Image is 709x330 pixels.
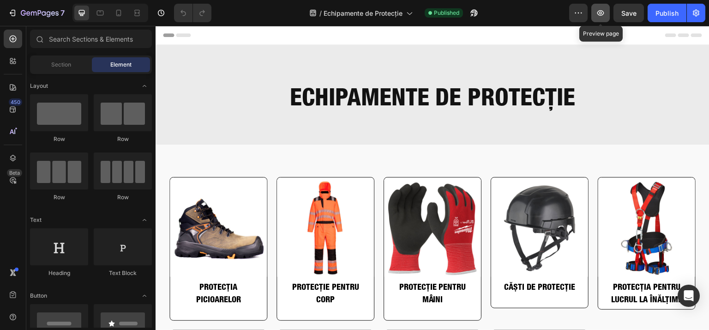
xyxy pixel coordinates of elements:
[9,98,22,106] div: 450
[30,82,48,90] span: Layout
[621,9,637,17] span: Save
[60,7,65,18] p: 7
[110,61,132,69] span: Element
[648,4,686,22] button: Publish
[443,251,540,283] a: PROTECȚIA PENTRU LUCRUL LA ÎNĂLȚIME
[7,169,22,177] div: Beta
[613,4,644,22] button: Save
[30,30,152,48] input: Search Sections & Elements
[319,8,322,18] span: /
[228,154,325,251] img: Mănuși de protecție Milwaukee, nivel de tăiere EN388 Cut Level 1. Oferă aderență excelentă, dexte...
[51,61,71,69] span: Section
[443,154,540,251] img: Ham de siguranță profesional pentru lucru la înălțime, cu centură de poziționare, chingi reglabil...
[94,269,152,277] div: Text Block
[228,251,325,283] a: PROTECȚIE PENTRU MÂINI
[655,8,679,18] div: Publish
[434,9,459,17] span: Published
[94,135,152,143] div: Row
[30,216,42,224] span: Text
[174,4,211,22] div: Undo/Redo
[324,8,403,18] span: Echipamente de Protecție
[348,255,420,267] p: CĂȘTI DE PROTECȚIE
[30,135,88,143] div: Row
[137,213,152,227] span: Toggle open
[336,154,433,251] img: Cască de protecție Milwaukee cu design fără cozoroc, ideală pentru lucrări la înălțime. Oferă con...
[30,292,47,300] span: Button
[678,285,700,307] div: Open Intercom Messenger
[240,255,314,280] p: PROTECȚIE PENTRU MÂINI
[94,193,152,202] div: Row
[4,4,69,22] button: 7
[137,79,152,93] span: Toggle open
[30,269,88,277] div: Heading
[137,288,152,303] span: Toggle open
[337,251,431,271] a: CĂȘTI DE PROTECȚIE
[156,26,709,330] iframe: Design area
[454,255,529,280] p: PROTECȚIA PENTRU LUCRUL LA ÎNĂLȚIME
[30,193,88,202] div: Row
